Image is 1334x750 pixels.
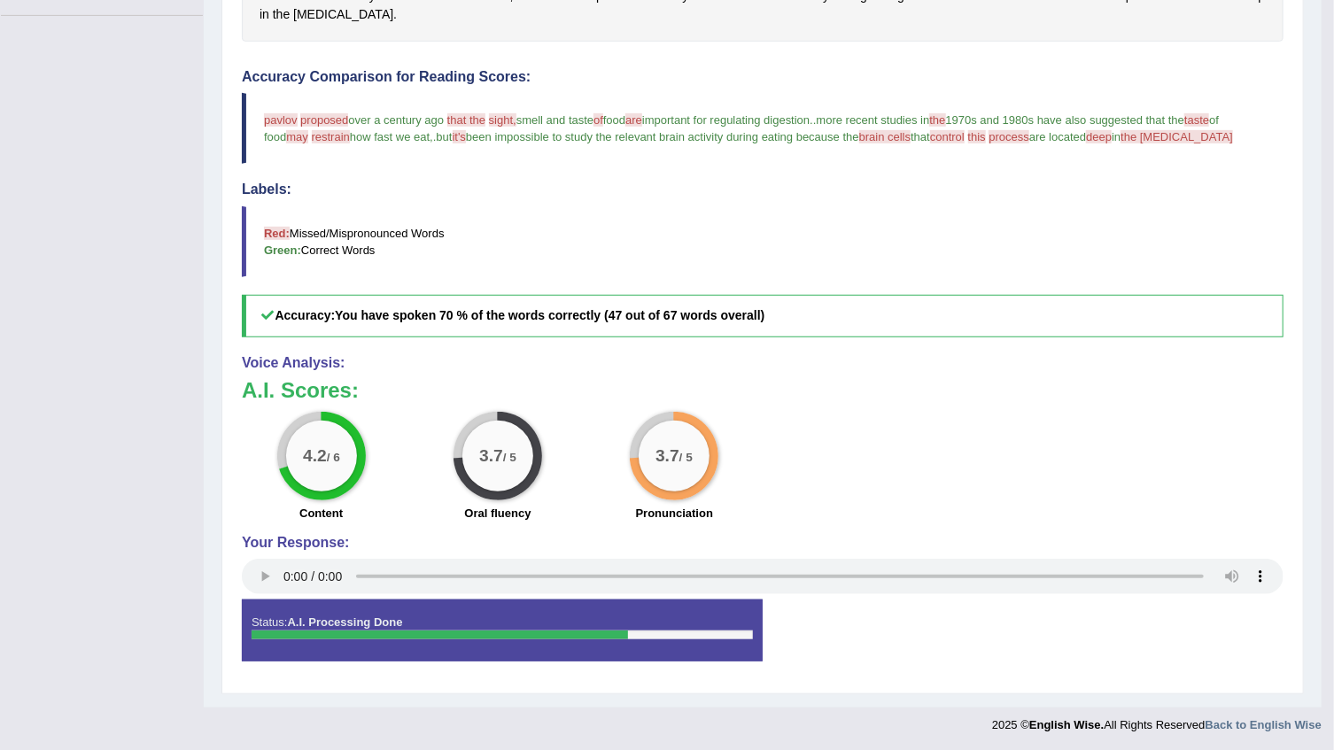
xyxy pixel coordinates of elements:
label: Oral fluency [464,505,531,522]
b: Green: [264,244,301,257]
span: . [810,113,813,127]
span: , [430,130,433,143]
label: Pronunciation [636,505,713,522]
span: . [433,130,437,143]
span: the [MEDICAL_DATA] [1121,130,1233,143]
span: taste [1184,113,1209,127]
span: Click to see word definition [260,5,269,24]
h4: Your Response: [242,535,1284,551]
span: more recent studies in [817,113,930,127]
span: over a century ago [348,113,444,127]
small: / 5 [679,451,693,464]
span: Click to see word definition [273,5,290,24]
span: important for regulating digestion [642,113,810,127]
span: that the [447,113,485,127]
span: this [968,130,986,143]
h4: Labels: [242,182,1284,197]
span: of [593,113,603,127]
b: A.I. Scores: [242,378,359,402]
span: are [625,113,642,127]
b: You have spoken 70 % of the words correctly (47 out of 67 words overall) [335,308,764,322]
span: sight, [489,113,516,127]
span: 1970s and 1980s have also suggested that the [946,113,1185,127]
big: 3.7 [479,445,503,465]
h4: Accuracy Comparison for Reading Scores: [242,69,1284,85]
span: how fast we eat [350,130,430,143]
span: been impossible to study the relevant brain activity during eating because the [466,130,859,143]
big: 4.2 [303,445,327,465]
span: but [436,130,452,143]
span: process [989,130,1029,143]
strong: A.I. Processing Done [287,615,402,629]
span: restrain [312,130,350,143]
div: 2025 © All Rights Reserved [992,707,1322,733]
span: the [929,113,945,127]
span: control [930,130,965,143]
span: smell and taste [516,113,593,127]
span: food [603,113,625,127]
span: Click to see word definition [293,5,393,24]
span: may [286,130,308,143]
span: proposed [300,113,348,127]
big: 3.7 [655,445,679,465]
span: that [911,130,930,143]
b: Red: [264,227,290,240]
h5: Accuracy: [242,295,1284,336]
span: are located [1029,130,1086,143]
h4: Voice Analysis: [242,355,1284,371]
blockquote: Missed/Mispronounced Words Correct Words [242,206,1284,277]
small: / 6 [326,451,339,464]
span: . [813,113,817,127]
span: it's [453,130,466,143]
span: deep [1086,130,1112,143]
span: pavlov [264,113,298,127]
span: brain cells [859,130,911,143]
div: Status: [242,599,763,661]
span: in [1112,130,1121,143]
a: Back to English Wise [1206,718,1322,731]
small: / 5 [503,451,516,464]
label: Content [299,505,343,522]
strong: English Wise. [1029,718,1104,731]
